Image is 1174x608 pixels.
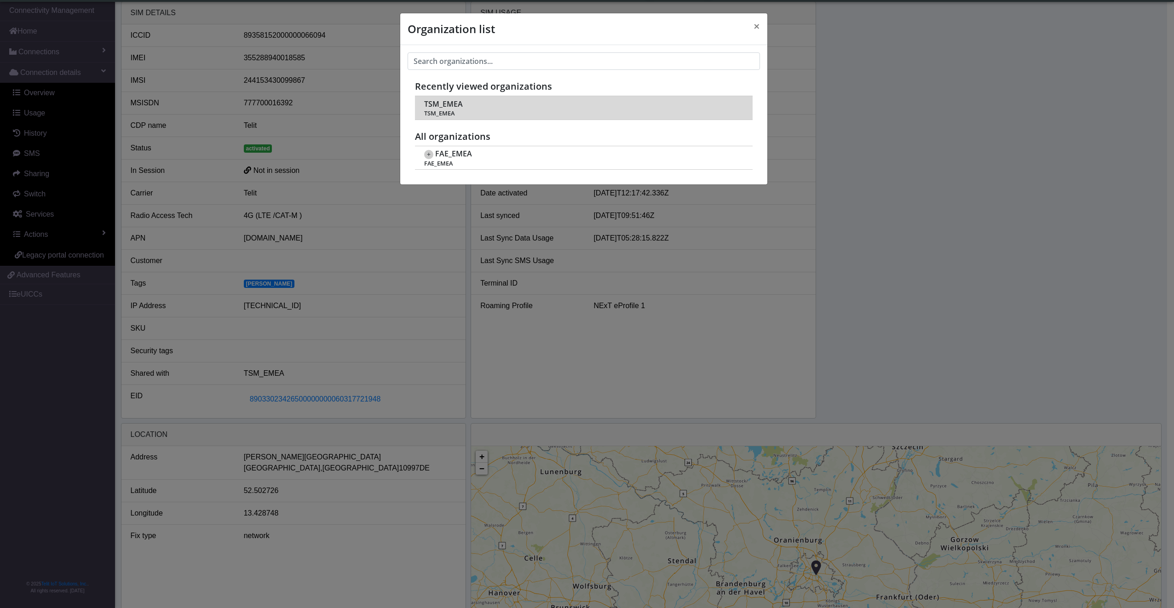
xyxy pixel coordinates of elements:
[435,149,472,158] span: FAE_EMEA
[415,81,753,92] h5: Recently viewed organizations
[415,131,753,142] h5: All organizations
[408,52,760,70] input: Search organizations...
[424,150,433,159] span: +
[754,18,760,34] span: ×
[424,100,463,109] span: TSM_EMEA
[424,110,742,117] span: TSM_EMEA
[424,160,742,167] span: FAE_EMEA
[408,21,495,37] h4: Organization list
